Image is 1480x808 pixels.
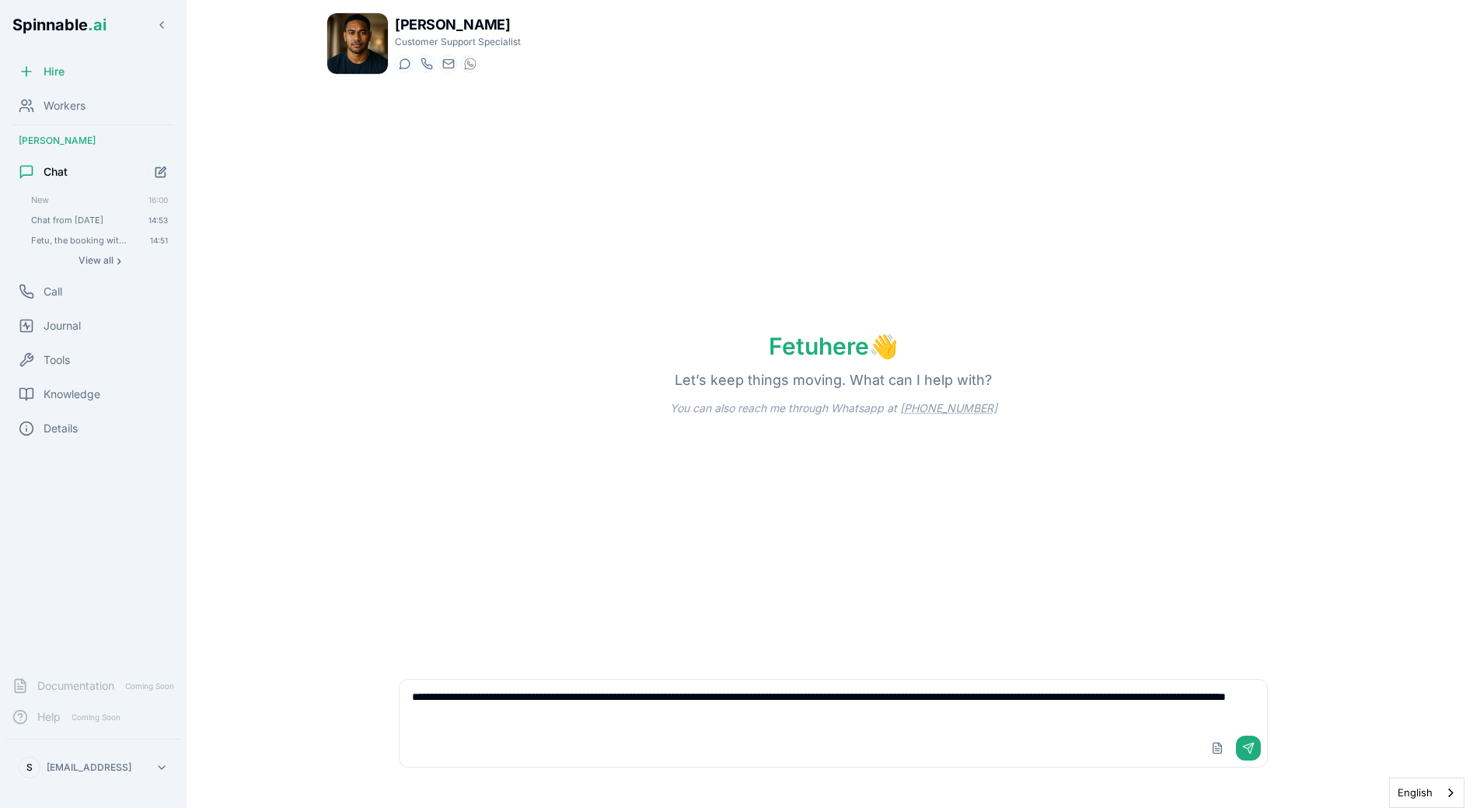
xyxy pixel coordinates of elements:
span: Documentation [37,678,114,694]
span: Help [37,709,61,725]
aside: Language selected: English [1389,778,1464,808]
span: Journal [44,318,81,334]
span: 16:00 [148,194,168,205]
span: New [31,194,142,205]
button: Show all conversations [25,251,174,270]
span: View all [79,254,113,267]
span: wave [869,332,898,360]
button: Start a chat with Fetu Sengebau [395,54,414,73]
span: Fetu, the booking with number 70647552 has a different guest handling communications. Their numbe... [31,235,128,246]
span: Spinnable [12,16,106,34]
div: Language [1389,778,1464,808]
button: Start a call with Fetu Sengebau [417,54,435,73]
span: 14:51 [150,235,168,246]
span: Hire [44,64,65,79]
h1: Fetu here [744,332,923,360]
span: Coming Soon [120,679,179,694]
span: Coming Soon [67,710,125,725]
p: Let’s keep things moving. What can I help with? [650,369,1017,391]
img: Fetu Sengebau [327,13,388,74]
h1: [PERSON_NAME] [395,14,521,36]
span: .ai [88,16,106,34]
a: [PHONE_NUMBER] [900,401,997,414]
span: Details [44,421,78,436]
span: › [117,254,121,267]
span: Chat [44,164,68,180]
img: WhatsApp [464,58,476,70]
a: English [1390,778,1464,807]
span: Tools [44,352,70,368]
p: You can also reach me through Whatsapp at [645,401,1022,416]
span: Workers [44,98,86,114]
span: Knowledge [44,387,100,402]
button: Start new chat [148,159,174,185]
div: [PERSON_NAME] [6,128,180,153]
span: Chat from 07/10/2025 [31,215,127,226]
p: [EMAIL_ADDRESS] [47,761,131,774]
span: S [26,761,33,774]
button: S[EMAIL_ADDRESS] [12,752,174,783]
button: WhatsApp [460,54,479,73]
span: 14:53 [148,215,168,226]
button: Send email to fetu.sengebau@getspinnable.ai [438,54,457,73]
p: Customer Support Specialist [395,36,521,48]
span: Call [44,284,62,299]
